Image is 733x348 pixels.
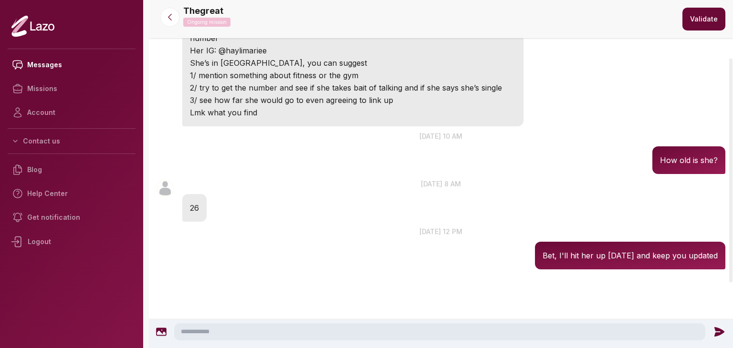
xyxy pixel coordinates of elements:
[8,205,136,229] a: Get notification
[190,202,199,214] p: 26
[149,131,733,141] p: [DATE] 10 am
[149,179,733,189] p: [DATE] 8 am
[8,158,136,182] a: Blog
[190,106,516,119] p: Lmk what you find
[149,226,733,236] p: [DATE] 12 pm
[660,154,718,166] p: How old is she?
[8,101,136,124] a: Account
[682,8,725,31] button: Validate
[190,69,516,82] p: 1/ mention something about fitness or the gym
[190,94,516,106] p: 3/ see how far she would go to even agreeing to link up
[190,44,516,57] p: Her IG: @haylimariee
[8,229,136,254] div: Logout
[543,249,718,262] p: Bet, I'll hit her up [DATE] and keep you updated
[190,82,516,94] p: 2/ try to get the number and see if she takes bait of talking and if she says she’s single
[8,53,136,77] a: Messages
[183,4,223,18] p: Thegreat
[8,182,136,205] a: Help Center
[183,18,230,27] p: Ongoing mission
[190,57,516,69] p: She’s in [GEOGRAPHIC_DATA], you can suggest
[8,133,136,150] button: Contact us
[8,77,136,101] a: Missions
